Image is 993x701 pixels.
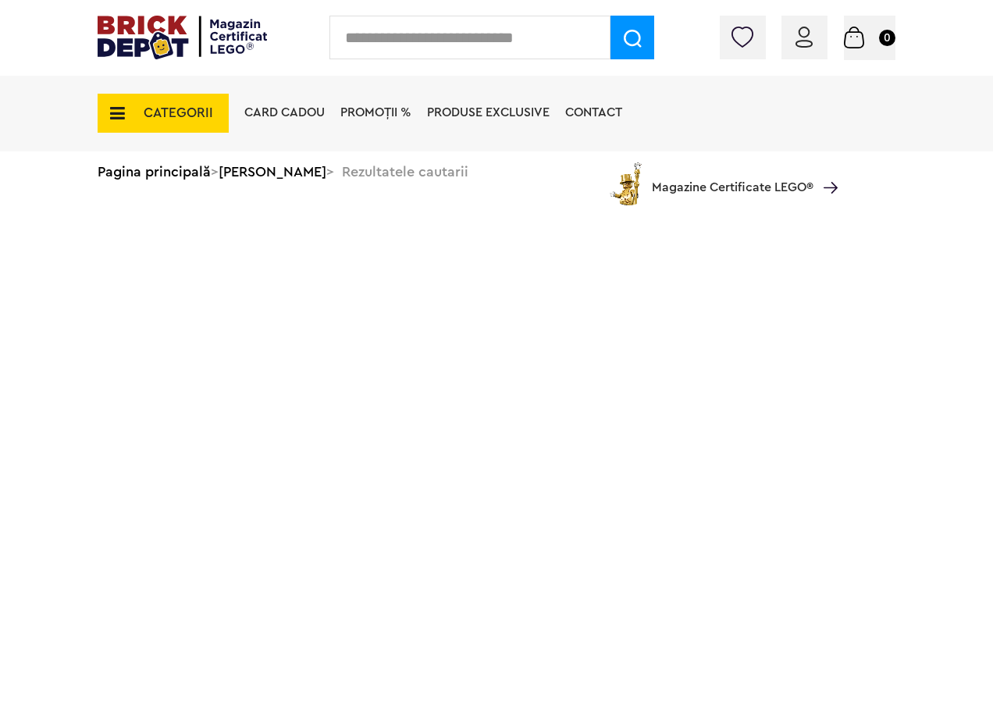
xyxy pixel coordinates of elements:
[565,106,622,119] a: Contact
[144,106,213,119] span: CATEGORII
[813,162,838,174] a: Magazine Certificate LEGO®
[427,106,550,119] a: Produse exclusive
[652,159,813,195] span: Magazine Certificate LEGO®
[879,30,895,46] small: 0
[340,106,411,119] a: PROMOȚII %
[244,106,325,119] a: Card Cadou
